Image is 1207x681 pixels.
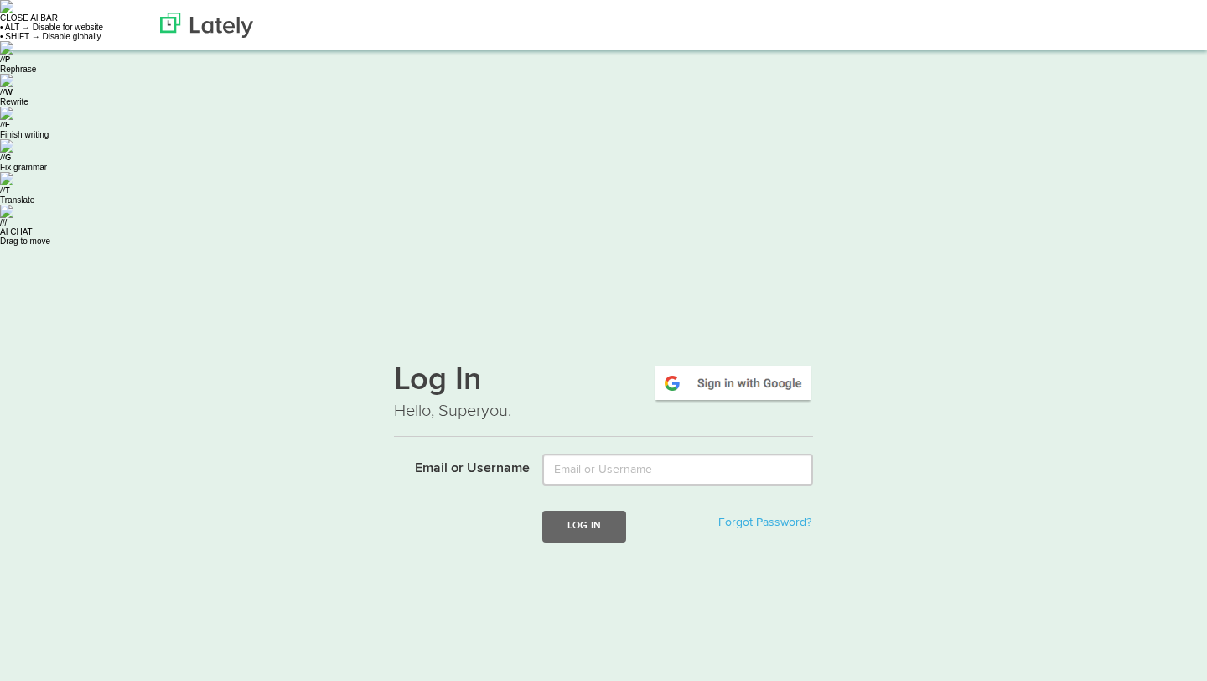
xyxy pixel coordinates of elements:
h1: Log In [394,364,813,399]
button: Log In [542,511,626,542]
p: Hello, Superyou. [394,399,813,424]
img: google-signin.png [653,364,813,403]
a: Forgot Password? [718,517,811,528]
label: Email or Username [381,454,530,479]
input: Email or Username [542,454,813,486]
